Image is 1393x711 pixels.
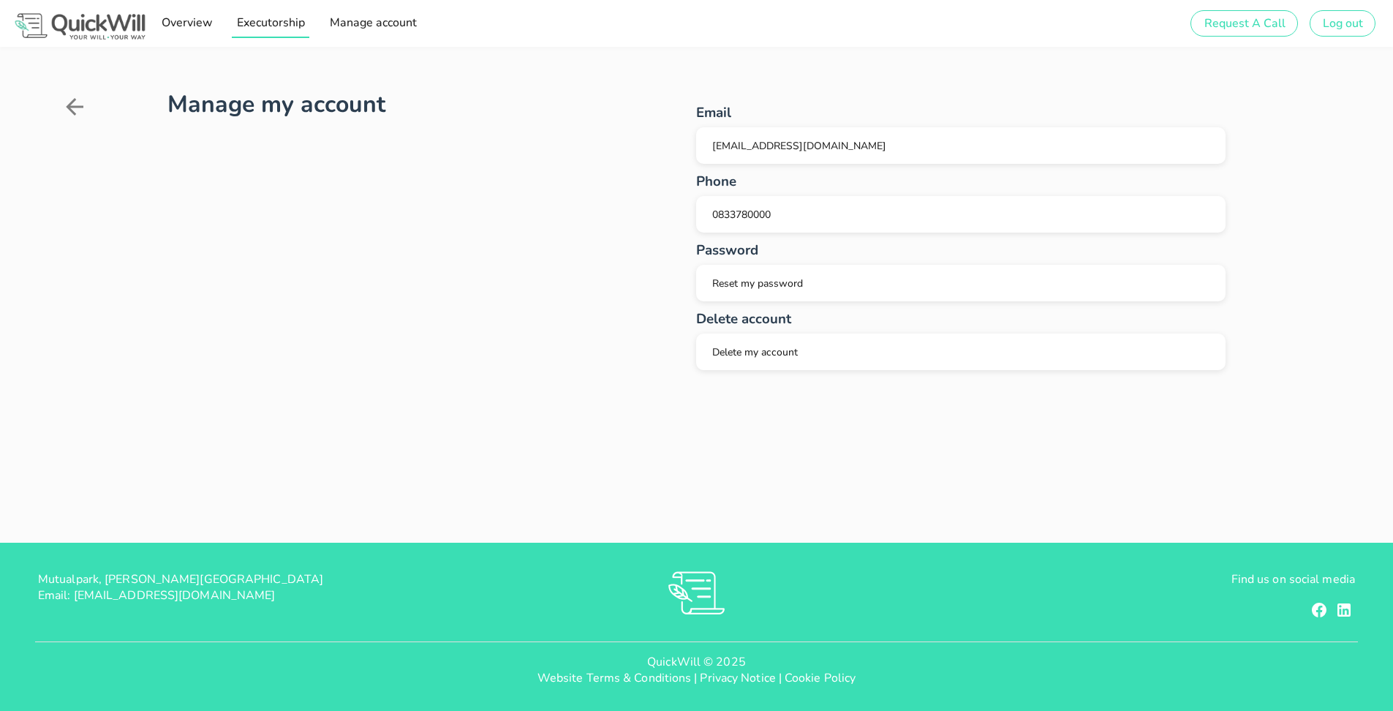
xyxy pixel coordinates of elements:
p: Find us on social media [916,571,1355,587]
a: Overview [156,9,216,38]
h3: Password [696,240,1226,260]
span: [EMAIL_ADDRESS][DOMAIN_NAME] [712,139,886,153]
span: | [694,670,697,686]
span: Executorship [236,15,305,31]
button: Request A Call [1190,10,1297,37]
h3: Delete account [696,309,1226,329]
span: Manage account [328,15,416,31]
span: Overview [160,15,212,31]
h3: Phone [696,171,1226,192]
span: Log out [1322,15,1363,31]
p: QuickWill © 2025 [12,654,1381,670]
h1: Manage my account [167,91,485,118]
span: | [779,670,782,686]
span: Reset my password [712,276,803,290]
h3: Email [696,102,1226,123]
a: Website Terms & Conditions [537,670,692,686]
img: Logo [12,10,148,42]
span: Email: [EMAIL_ADDRESS][DOMAIN_NAME] [38,587,276,603]
button: Log out [1310,10,1375,37]
span: Request A Call [1203,15,1285,31]
img: RVs0sauIwKhMoGR03FLGkjXSOVwkZRnQsltkF0QxpTsornXsmh1o7vbL94pqF3d8sZvAAAAAElFTkSuQmCC [668,571,725,614]
span: Delete my account [712,345,798,359]
a: Cookie Policy [785,670,856,686]
button: Delete my account [696,334,1226,370]
a: Privacy Notice [700,670,775,686]
span: 0833780000 [712,208,771,222]
span: Mutualpark, [PERSON_NAME][GEOGRAPHIC_DATA] [38,571,323,587]
button: Reset my password [696,265,1226,301]
a: Manage account [324,9,420,38]
a: Executorship [232,9,309,38]
button: 0833780000 [696,196,1226,233]
button: [EMAIL_ADDRESS][DOMAIN_NAME] [696,127,1226,164]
